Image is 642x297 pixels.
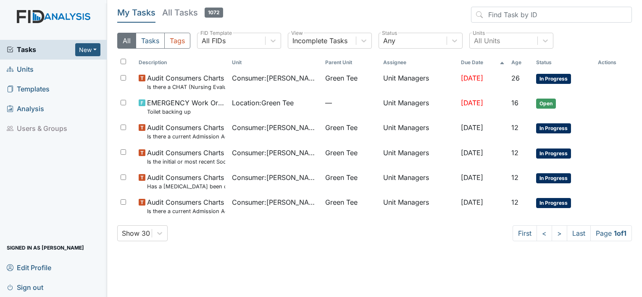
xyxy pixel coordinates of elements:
span: Edit Profile [7,261,51,274]
a: Last [567,225,591,241]
span: [DATE] [461,148,483,157]
td: Unit Managers [380,194,458,219]
span: 12 [511,123,518,132]
th: Toggle SortBy [533,55,595,70]
span: Green Tee [325,122,358,133]
span: Green Tee [325,172,358,182]
small: Is there a CHAT (Nursing Evaluation) no more than a year old? [147,83,225,91]
h5: All Tasks [162,7,223,18]
span: In Progress [536,198,571,208]
span: Audit Consumers Charts Is there a current Admission Agreement (within one year)? [147,122,225,141]
span: Green Tee [325,197,358,207]
strong: 1 of 1 [614,229,626,237]
span: Audit Consumers Charts Has a colonoscopy been completed for all males and females over 50 or is t... [147,172,225,190]
span: Page [590,225,632,241]
span: Consumer : [PERSON_NAME] [232,197,318,207]
td: Unit Managers [380,119,458,144]
div: All FIDs [202,36,226,46]
th: Toggle SortBy [229,55,322,70]
span: 26 [511,74,520,82]
span: Analysis [7,102,44,115]
span: In Progress [536,123,571,133]
nav: task-pagination [513,225,632,241]
span: EMERGENCY Work Order Toilet backing up [147,98,225,116]
small: Toilet backing up [147,108,225,116]
th: Toggle SortBy [458,55,508,70]
span: [DATE] [461,198,483,206]
span: 12 [511,148,518,157]
span: Location : Green Tee [232,98,294,108]
span: 1072 [205,8,223,18]
span: Green Tee [325,148,358,158]
input: Find Task by ID [471,7,632,23]
span: — [325,98,376,108]
span: Consumer : [PERSON_NAME] [232,122,318,133]
span: Open [536,99,556,109]
td: Unit Managers [380,94,458,119]
span: [DATE] [461,123,483,132]
span: Sign out [7,281,43,294]
span: 12 [511,173,518,182]
span: In Progress [536,74,571,84]
a: Tasks [7,44,75,55]
small: Is there a current Admission Agreement ([DATE])? [147,207,225,215]
span: In Progress [536,148,571,159]
span: [DATE] [461,74,483,82]
button: All [117,33,136,49]
div: Show 30 [122,228,150,238]
span: Green Tee [325,73,358,83]
td: Unit Managers [380,70,458,94]
td: Unit Managers [380,144,458,169]
div: Incomplete Tasks [292,36,347,46]
span: Units [7,63,34,76]
a: < [537,225,552,241]
small: Is there a current Admission Agreement ([DATE])? [147,133,225,141]
span: Consumer : [PERSON_NAME] [232,172,318,182]
small: Has a [MEDICAL_DATA] been completed for all [DEMOGRAPHIC_DATA] and [DEMOGRAPHIC_DATA] over 50 or ... [147,182,225,190]
span: [DATE] [461,173,483,182]
small: Is the initial or most recent Social Evaluation in the chart? [147,158,225,166]
button: New [75,43,100,56]
th: Toggle SortBy [508,55,533,70]
a: > [552,225,567,241]
span: Consumer : [PERSON_NAME] [232,73,318,83]
th: Assignee [380,55,458,70]
span: Audit Consumers Charts Is the initial or most recent Social Evaluation in the chart? [147,148,225,166]
input: Toggle All Rows Selected [121,59,126,64]
button: Tasks [136,33,165,49]
th: Actions [595,55,632,70]
button: Tags [164,33,190,49]
span: In Progress [536,173,571,183]
span: Audit Consumers Charts Is there a current Admission Agreement (within one year)? [147,197,225,215]
th: Toggle SortBy [322,55,380,70]
span: Consumer : [PERSON_NAME] [232,148,318,158]
span: [DATE] [461,99,483,107]
span: 12 [511,198,518,206]
span: Signed in as [PERSON_NAME] [7,241,84,254]
div: Any [383,36,395,46]
span: Audit Consumers Charts Is there a CHAT (Nursing Evaluation) no more than a year old? [147,73,225,91]
span: 16 [511,99,518,107]
a: First [513,225,537,241]
th: Toggle SortBy [135,55,229,70]
td: Unit Managers [380,169,458,194]
div: Type filter [117,33,190,49]
div: All Units [474,36,500,46]
h5: My Tasks [117,7,155,18]
span: Templates [7,83,50,96]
